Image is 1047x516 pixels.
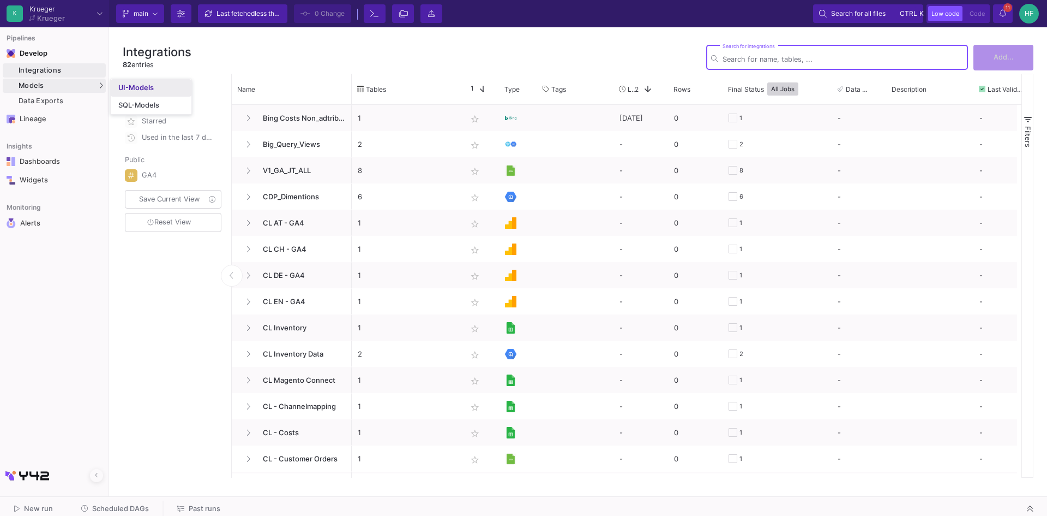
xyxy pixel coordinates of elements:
div: - [613,183,668,210]
mat-icon: star_border [468,427,482,440]
div: - [838,289,880,314]
div: 0 [668,472,723,498]
span: CL Inventory Data [256,341,346,367]
div: Develop [20,49,36,58]
button: Starred [123,113,224,129]
div: 1 [739,420,742,446]
div: 0 [668,236,723,262]
div: - [613,419,668,446]
span: Type [504,85,520,93]
button: main [116,4,164,23]
div: 1 [739,367,742,393]
div: 1 [739,210,742,236]
div: - [973,472,1039,498]
div: - [613,315,668,341]
span: less than a minute ago [255,9,323,17]
img: Google Analytics 4 [505,270,516,281]
a: Navigation iconLineage [3,110,106,128]
mat-icon: star_border [468,375,482,388]
button: Reset View [125,213,221,232]
span: old_CL - Inventory [256,472,346,498]
span: k [919,7,924,20]
img: [Legacy] CSV [505,165,516,176]
span: Bing Costs Non_adtriba_old [256,105,346,131]
div: 0 [668,367,723,393]
img: Navigation icon [7,218,16,228]
p: 1 [358,446,455,472]
span: main [134,5,148,22]
div: - [973,393,1039,419]
div: - [838,394,880,419]
div: - [973,367,1039,393]
div: 1 [739,105,742,131]
div: Used in the last 7 days [142,129,215,146]
span: Save Current View [139,195,200,203]
div: - [838,420,880,445]
div: - [838,472,880,497]
span: Big_Query_Views [256,132,346,157]
p: 1 [358,315,455,341]
span: CL AT - GA4 [256,210,346,236]
button: ctrlk [896,7,917,20]
div: - [613,393,668,419]
img: [Legacy] Google Sheets [505,322,516,334]
div: 6 [739,184,743,210]
mat-icon: star_border [468,270,482,283]
img: Navigation icon [7,49,15,58]
a: Navigation iconWidgets [3,171,106,189]
div: - [838,341,880,366]
button: Last fetchedless than a minute ago [198,4,287,23]
div: 1 [739,472,742,498]
p: 1 [358,420,455,446]
div: Final Status [728,76,816,102]
div: - [973,446,1039,472]
p: 1 [358,367,455,393]
img: [Legacy] Google BigQuery [505,348,516,360]
span: Reset View [147,218,191,226]
span: Last Valid Job [988,85,1024,93]
a: Integrations [3,63,106,78]
div: - [613,341,668,367]
span: Description [892,85,926,93]
div: Data Exports [19,97,103,105]
div: - [838,184,880,209]
span: Tables [366,85,386,93]
div: - [838,105,880,131]
div: 1 [739,315,742,341]
div: UI-Models [118,84,154,92]
img: [Legacy] Google Sheets [505,401,516,412]
h3: Integrations [123,45,191,59]
div: - [838,210,880,235]
span: 11 [1003,3,1012,12]
span: CL Inventory [256,315,346,341]
span: Code [970,10,985,17]
div: Krueger [37,15,65,22]
img: Bing Ads [505,116,516,121]
div: Integrations [19,66,103,75]
p: 8 [358,158,455,183]
div: HF [1019,4,1039,23]
div: - [613,472,668,498]
a: Navigation iconDashboards [3,153,106,170]
div: 1 [739,394,742,419]
button: HF [1016,4,1039,23]
p: 2 [358,341,455,367]
span: Search for all files [831,5,886,22]
div: SQL-Models [118,101,159,110]
mat-expansion-panel-header: Navigation iconDevelop [3,45,106,62]
span: 82 [123,61,131,69]
div: Krueger [29,5,65,13]
div: 0 [668,315,723,341]
mat-icon: star_border [468,322,482,335]
img: Google Analytics 4 [505,244,516,255]
div: - [613,236,668,262]
button: Low code [928,6,962,21]
img: Navigation icon [7,176,15,185]
div: - [838,315,880,340]
div: K [7,5,23,22]
div: Lineage [20,115,91,123]
p: 2 [358,132,455,157]
span: New run [24,505,53,513]
span: Rows [673,85,690,93]
span: Past runs [189,505,220,513]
